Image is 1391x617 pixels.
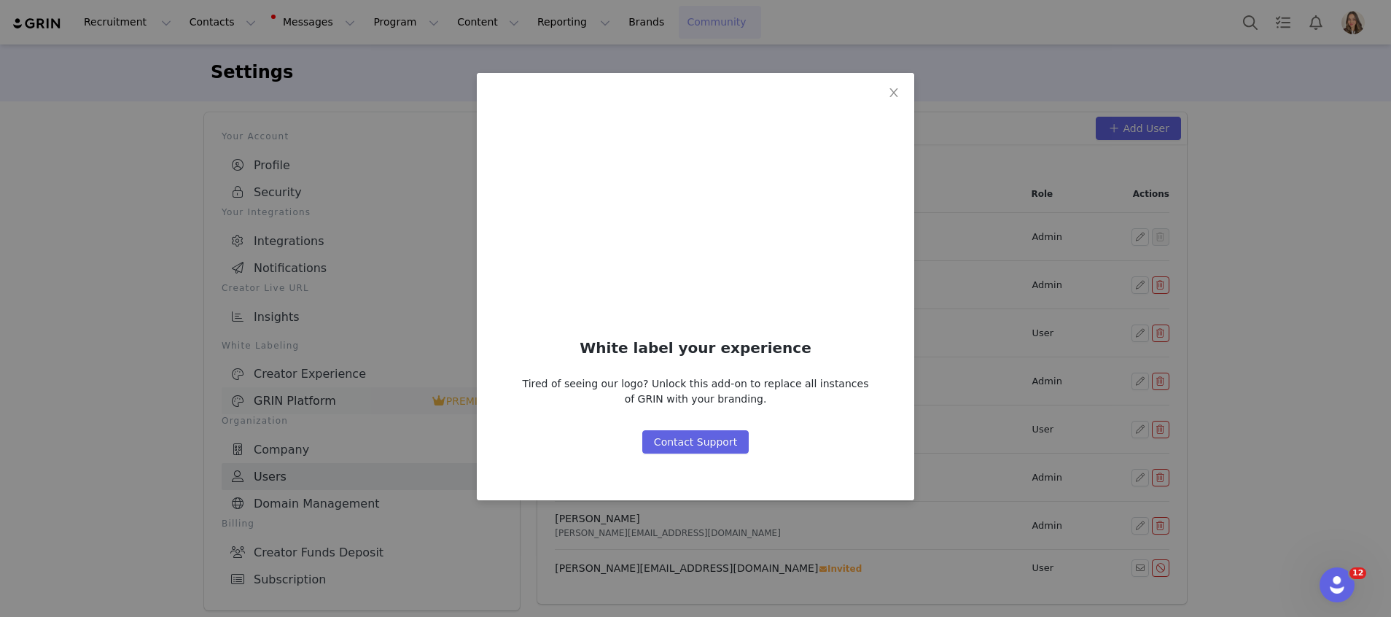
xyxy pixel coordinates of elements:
button: Contact Support [642,430,749,454]
span: 12 [1349,567,1366,579]
h2: White label your experience [518,337,873,359]
i: icon: close [888,87,900,98]
iframe: Intercom live chat [1320,567,1355,602]
div: Tired of seeing our logo? Unlock this add-on to replace all instances of GRIN with your branding. [518,376,873,407]
button: Close [873,73,914,114]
